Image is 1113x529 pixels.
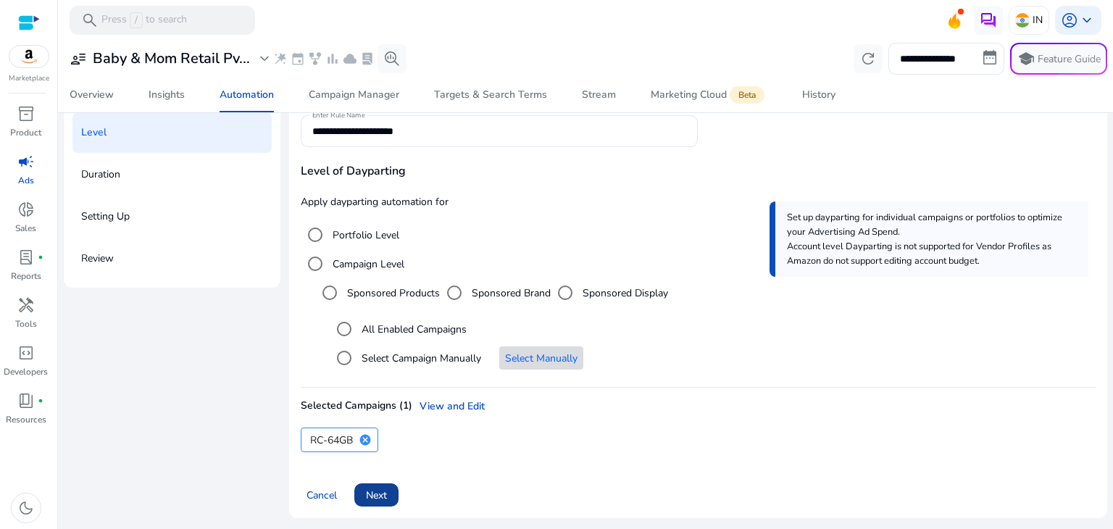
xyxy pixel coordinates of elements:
span: book_4 [17,392,35,409]
div: History [802,90,835,100]
mat-radio-group: Select targeting option [315,278,1096,307]
a: View and Edit [412,399,485,414]
span: code_blocks [17,344,35,362]
div: Set up dayparting for individual campaigns or portfolios to optimize your Advertising Ad Spend. A... [770,201,1088,277]
label: Sponsored Brand [469,286,551,301]
label: All Enabled Campaigns [359,322,467,337]
span: lab_profile [17,249,35,266]
span: Level of Dayparting [301,162,406,180]
span: search [81,12,99,29]
span: keyboard_arrow_down [1078,12,1096,29]
span: refresh [859,50,877,67]
p: Duration [81,163,120,186]
button: schoolFeature Guide [1010,43,1107,75]
span: inventory_2 [17,105,35,122]
span: account_circle [1061,12,1078,29]
div: Stream [582,90,616,100]
label: Select Campaign Manually [359,351,481,366]
p: Setting Up [81,205,130,228]
span: RC-64GB [310,433,353,448]
div: Targets & Search Terms [434,90,547,100]
span: / [130,12,143,28]
button: Next [354,483,399,507]
span: fiber_manual_record [38,398,43,404]
mat-label: Enter Rule Name [312,110,365,120]
p: Sales [15,222,36,235]
span: event [291,51,305,66]
div: Automation [220,90,274,100]
span: Cancel [307,488,337,503]
p: Press to search [101,12,187,28]
button: refresh [854,44,883,73]
p: Feature Guide [1038,52,1101,67]
p: Ads [18,174,34,187]
span: campaign [17,153,35,170]
div: Overview [70,90,114,100]
span: cloud [343,51,357,66]
label: Campaign Level [330,257,404,272]
p: Review [81,247,114,270]
p: Developers [4,365,48,378]
div: Campaign Manager [309,90,399,100]
img: amazon.svg [9,46,49,67]
span: lab_profile [360,51,375,66]
mat-radio-group: Select option [301,220,1096,278]
span: handyman [17,296,35,314]
p: Marketplace [9,73,49,84]
p: IN [1033,7,1043,33]
button: Cancel [301,483,343,507]
mat-icon: cancel [353,433,378,446]
p: Resources [6,413,46,426]
label: Sponsored Products [344,286,440,301]
p: Level [81,121,107,144]
span: family_history [308,51,322,66]
span: user_attributes [70,50,87,67]
span: Beta [730,86,764,104]
label: Portfolio Level [330,228,399,243]
div: Insights [149,90,185,100]
p: Apply dayparting automation for [301,194,1096,209]
div: Marketing Cloud [651,89,767,101]
img: in.svg [1015,13,1030,28]
span: fiber_manual_record [38,254,43,260]
button: Select Manually [499,346,583,370]
span: Next [366,488,387,503]
p: Product [10,126,41,139]
span: bar_chart [325,51,340,66]
label: Sponsored Display [580,286,668,301]
span: donut_small [17,201,35,218]
mat-radio-group: Select an option [330,315,1096,372]
span: expand_more [256,50,273,67]
p: Reports [11,270,41,283]
p: Tools [15,317,37,330]
h5: Selected Campaigns (1) [301,400,412,412]
span: dark_mode [17,499,35,517]
span: wand_stars [273,51,288,66]
span: school [1017,50,1035,67]
span: Select Manually [505,351,578,366]
span: search_insights [383,50,401,67]
button: search_insights [378,44,407,73]
h3: Baby & Mom Retail Pv... [93,50,250,67]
